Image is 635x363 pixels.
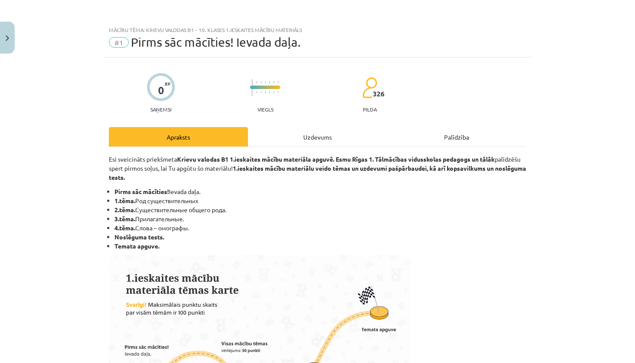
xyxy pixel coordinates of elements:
[114,224,135,232] b: 4.tēma.
[177,155,495,163] strong: Krievu valodas B1 1.ieskaites mācību materiāla apguvē. Esmu Rīgas 1. Tālmācības vidusskolas pedag...
[273,91,274,93] img: icon-short-line-57e1e144782c952c97e751825c79c345078a6d821885a25fce030b3d8c18986b.svg
[362,77,377,99] img: students-c634bb4e5e11cddfef0936a35e636f08e4e9abd3cc4e673bd6f9a4125e45ecb1.svg
[114,206,135,213] b: 2.tēma.
[165,81,170,86] span: XP
[6,35,9,41] img: icon-close-lesson-0947bae3869378f0d4975bcd49f059093ad1ed9edebbc8119c70593378902aed.svg
[114,233,164,241] b: Noslēguma tests.
[387,127,526,146] div: Palīdzība
[114,197,135,204] b: 1.tēma.
[278,81,279,83] img: icon-short-line-57e1e144782c952c97e751825c79c345078a6d821885a25fce030b3d8c18986b.svg
[158,84,164,96] div: 0
[265,91,266,93] img: icon-short-line-57e1e144782c952c97e751825c79c345078a6d821885a25fce030b3d8c18986b.svg
[114,188,169,195] b: Pirms sāc mācīties!
[273,81,274,83] img: icon-short-line-57e1e144782c952c97e751825c79c345078a6d821885a25fce030b3d8c18986b.svg
[257,106,273,112] p: Viegls
[269,81,270,83] img: icon-short-line-57e1e144782c952c97e751825c79c345078a6d821885a25fce030b3d8c18986b.svg
[363,106,377,112] p: pilda
[260,91,261,93] img: icon-short-line-57e1e144782c952c97e751825c79c345078a6d821885a25fce030b3d8c18986b.svg
[114,242,159,250] b: Temata apguve.
[114,223,526,232] li: Слова – омографы.
[248,127,387,146] div: Uzdevums
[109,37,129,48] span: #1
[269,91,270,93] img: icon-short-line-57e1e144782c952c97e751825c79c345078a6d821885a25fce030b3d8c18986b.svg
[252,79,253,96] img: icon-long-line-d9ea69661e0d244f92f715978eff75569469978d946b2353a9bb055b3ed8787d.svg
[109,127,248,146] div: Apraksts
[114,187,526,196] li: Ievada daļa.
[265,81,266,83] img: icon-short-line-57e1e144782c952c97e751825c79c345078a6d821885a25fce030b3d8c18986b.svg
[260,81,261,83] img: icon-short-line-57e1e144782c952c97e751825c79c345078a6d821885a25fce030b3d8c18986b.svg
[147,106,175,112] p: Saņemsi
[114,196,526,205] li: Род существительных
[114,214,526,223] li: Прилагательные.
[109,155,526,182] p: Esi sveicināts priekšmeta palīdzēšu spert pirmos soļus, lai Tu apgūtu šo materiālu!
[256,91,257,93] img: icon-short-line-57e1e144782c952c97e751825c79c345078a6d821885a25fce030b3d8c18986b.svg
[373,90,384,98] span: 326
[256,81,257,83] img: icon-short-line-57e1e144782c952c97e751825c79c345078a6d821885a25fce030b3d8c18986b.svg
[131,35,301,49] span: Pirms sāc mācīties! Ievada daļa.
[109,27,526,33] div: Mācību tēma: Krievu valodas b1 - 10. klases 1.ieskaites mācību materiāls
[114,215,135,223] b: 3.tēma.
[278,91,279,93] img: icon-short-line-57e1e144782c952c97e751825c79c345078a6d821885a25fce030b3d8c18986b.svg
[114,205,526,214] li: Cуществительные общего рода.
[109,164,526,181] strong: 1.ieskaites mācību materiālu veido tēmas un uzdevumi pašpārbaudei, kā arī kopsavilkums un noslēgu...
